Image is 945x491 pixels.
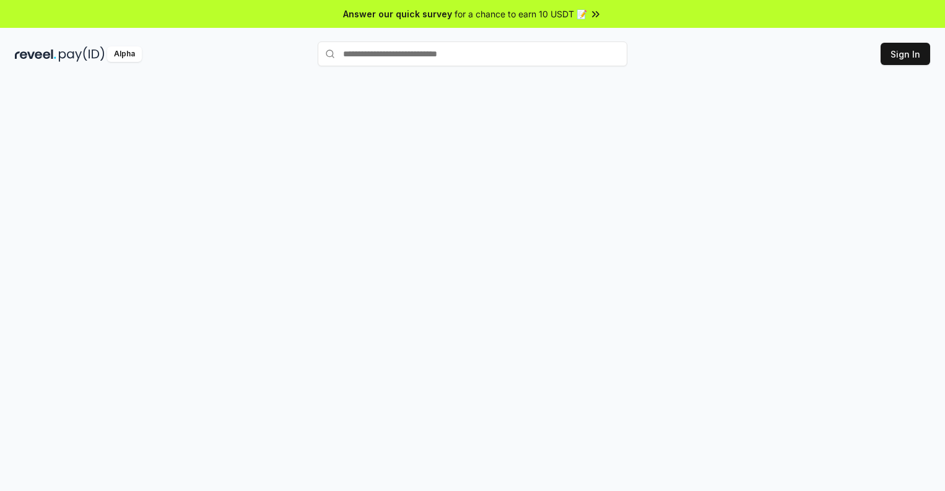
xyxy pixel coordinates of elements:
[15,46,56,62] img: reveel_dark
[343,7,452,20] span: Answer our quick survey
[455,7,587,20] span: for a chance to earn 10 USDT 📝
[107,46,142,62] div: Alpha
[881,43,930,65] button: Sign In
[59,46,105,62] img: pay_id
